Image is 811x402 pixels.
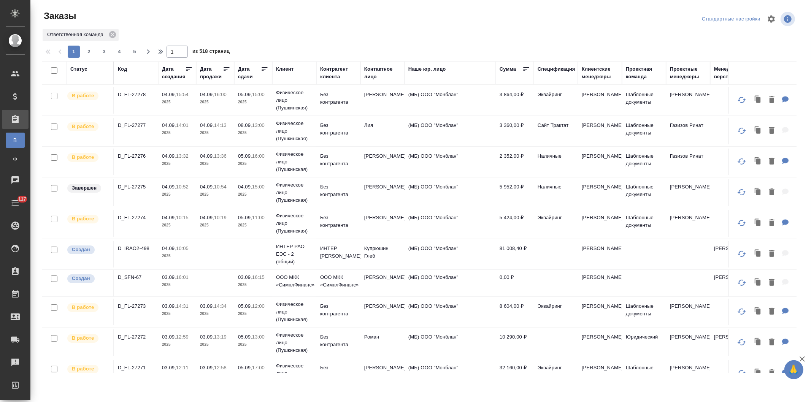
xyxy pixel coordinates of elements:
td: Шаблонные документы [622,360,666,387]
td: Эквайринг [534,87,578,114]
button: Клонировать [751,246,765,262]
div: Контактное лицо [364,65,401,81]
td: (МБ) ООО "Монблан" [405,210,496,237]
button: 2 [83,46,95,58]
td: 10 290,00 ₽ [496,329,534,356]
button: Клонировать [751,335,765,350]
p: 2025 [162,372,192,379]
td: (МБ) ООО "Монблан" [405,179,496,206]
td: 32 160,00 ₽ [496,360,534,387]
td: [PERSON_NAME] [578,329,622,356]
p: 2025 [200,222,230,229]
td: [PERSON_NAME] [360,210,405,237]
p: Завершен [72,184,97,192]
p: 14:31 [176,303,189,309]
p: 05.09, [238,334,252,340]
td: Эквайринг [534,299,578,325]
p: Без контрагента [320,214,357,229]
p: 03.09, [162,303,176,309]
div: Выставляет ПМ после принятия заказа от КМа [67,214,110,224]
div: Выставляет ПМ после принятия заказа от КМа [67,333,110,343]
p: 2025 [162,341,192,348]
button: Клонировать [751,275,765,291]
td: Шаблонные документы [622,87,666,114]
p: В работе [72,304,94,311]
button: Удалить [765,275,778,291]
span: из 518 страниц [192,47,230,58]
p: 2025 [200,98,230,106]
p: 04.09, [162,153,176,159]
p: D_FL-27274 [118,214,154,222]
span: 🙏 [787,362,800,378]
td: [PERSON_NAME] [360,87,405,114]
td: 3 360,00 ₽ [496,118,534,144]
td: (МБ) ООО "Монблан" [405,149,496,175]
div: Выставляет ПМ после принятия заказа от КМа [67,302,110,313]
p: ООО МКК «СимплФинанс» [276,274,313,289]
td: Купрюшин Глеб [360,241,405,267]
p: 05.09, [238,215,252,220]
td: [PERSON_NAME] [666,329,710,356]
button: Клонировать [751,185,765,200]
p: 15:54 [176,92,189,97]
p: 15:00 [252,92,265,97]
div: Проектная команда [626,65,662,81]
p: В работе [72,92,94,100]
p: 13:00 [252,122,265,128]
p: 04.09, [162,215,176,220]
button: Удалить [765,154,778,169]
p: 2025 [200,341,230,348]
td: 3 864,00 ₽ [496,87,534,114]
div: Спецификация [538,65,575,73]
div: Выставляет ПМ после принятия заказа от КМа [67,122,110,132]
p: Без контрагента [320,364,357,379]
p: 04.09, [200,122,214,128]
td: 81 008,40 ₽ [496,241,534,267]
p: 2025 [162,222,192,229]
td: 2 352,00 ₽ [496,149,534,175]
p: Физическое лицо (Пушкинская) [276,331,313,354]
p: 05.09, [238,365,252,370]
td: [PERSON_NAME] [666,299,710,325]
p: 15:00 [252,184,265,190]
td: Шаблонные документы [622,149,666,175]
p: Физическое лицо (Пушкинская) [276,120,313,142]
td: [PERSON_NAME] [360,270,405,296]
p: 13:32 [176,153,189,159]
button: Обновить [733,302,751,321]
p: 05.09, [238,92,252,97]
button: Обновить [733,152,751,171]
div: Наше юр. лицо [408,65,446,73]
td: Юридический [622,329,666,356]
button: Обновить [733,245,751,263]
p: В работе [72,215,94,223]
span: Настроить таблицу [762,10,781,28]
td: Эквайринг [534,210,578,237]
p: 04.09, [162,245,176,251]
div: Контрагент клиента [320,65,357,81]
p: 03.09, [162,365,176,370]
p: 2025 [238,222,268,229]
td: Лия [360,118,405,144]
p: 14:34 [214,303,227,309]
p: Физическое лицо (Пушкинская) [276,212,313,235]
p: 05.09, [238,153,252,159]
p: 04.09, [200,92,214,97]
button: Удалить [765,215,778,231]
p: 04.09, [200,215,214,220]
div: Проектные менеджеры [670,65,706,81]
p: Ответственная команда [47,31,106,38]
button: Клонировать [751,215,765,231]
p: Без контрагента [320,183,357,198]
p: 04.09, [200,153,214,159]
p: 12:00 [252,303,265,309]
button: Удалить [765,185,778,200]
p: 2025 [162,160,192,168]
p: 11:00 [252,215,265,220]
button: Клонировать [751,123,765,139]
td: Сайт Трактат [534,118,578,144]
td: [PERSON_NAME] [360,360,405,387]
p: ИНТЕР РАО ЕЭС - 2 (общий) [276,243,313,266]
p: 2025 [162,129,192,137]
p: 2025 [162,252,192,260]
